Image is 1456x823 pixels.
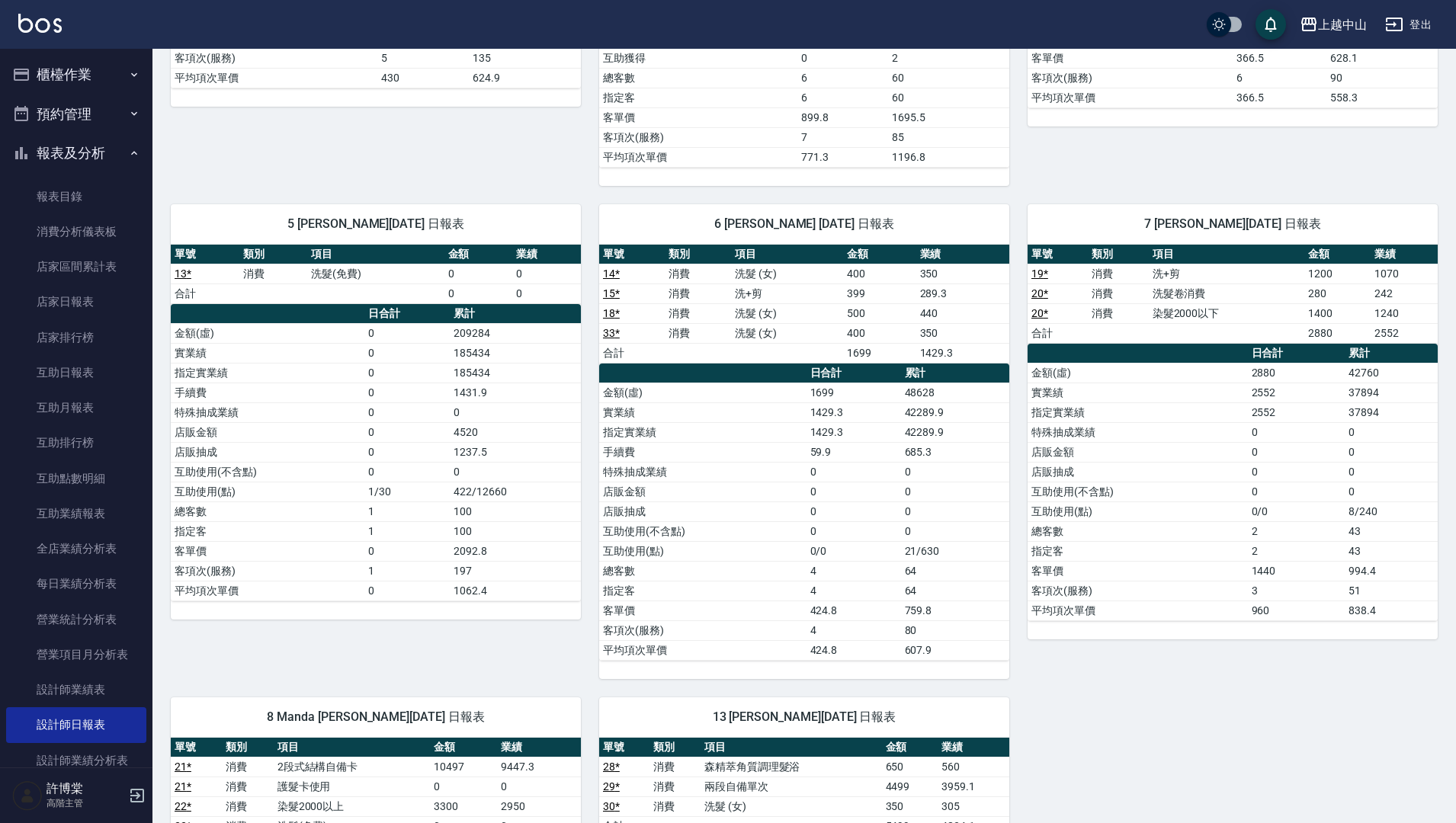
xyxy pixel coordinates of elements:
[901,462,1009,482] td: 0
[364,541,450,561] td: 0
[171,561,364,581] td: 客項次(服務)
[364,402,450,422] td: 0
[1304,303,1371,323] td: 1400
[599,363,1009,661] table: a dense table
[450,462,581,482] td: 0
[1248,581,1345,600] td: 3
[1028,482,1248,501] td: 互助使用(不含點)
[1326,88,1438,107] td: 558.3
[901,620,1009,640] td: 80
[901,501,1009,521] td: 0
[364,462,450,482] td: 0
[807,462,901,482] td: 0
[6,672,146,707] a: 設計師業績表
[1088,303,1148,323] td: 消費
[901,581,1009,600] td: 64
[1149,303,1304,323] td: 染髮2000以下
[599,48,797,68] td: 互助獲得
[807,640,901,660] td: 424.8
[797,127,888,147] td: 7
[1256,9,1286,40] button: save
[274,777,430,796] td: 護髮卡使用
[901,561,1009,581] td: 64
[882,757,938,777] td: 650
[6,602,146,637] a: 營業統計分析表
[599,581,807,600] td: 指定客
[916,245,1009,264] th: 業績
[701,796,882,816] td: 洗髮 (女)
[1028,442,1248,462] td: 店販金額
[1248,363,1345,383] td: 2880
[171,283,239,303] td: 合計
[807,363,901,383] th: 日合計
[901,402,1009,422] td: 42289.9
[450,442,581,462] td: 1237.5
[1345,402,1438,422] td: 37894
[171,422,364,442] td: 店販金額
[1304,245,1371,264] th: 金額
[888,88,1009,107] td: 60
[469,68,581,88] td: 624.9
[18,14,62,33] img: Logo
[731,323,843,343] td: 洗髮 (女)
[1304,323,1371,343] td: 2880
[6,461,146,496] a: 互助點數明細
[599,482,807,501] td: 店販金額
[12,780,43,811] img: Person
[797,48,888,68] td: 0
[6,94,146,134] button: 預約管理
[599,541,807,561] td: 互助使用(點)
[901,442,1009,462] td: 685.3
[1345,541,1438,561] td: 43
[901,422,1009,442] td: 42289.9
[1088,283,1148,303] td: 消費
[807,482,901,501] td: 0
[450,482,581,501] td: 422/12660
[807,600,901,620] td: 424.8
[1248,402,1345,422] td: 2552
[1318,15,1367,34] div: 上越中山
[364,442,450,462] td: 0
[1088,264,1148,283] td: 消費
[171,245,239,264] th: 單號
[364,581,450,600] td: 0
[807,581,901,600] td: 4
[649,796,700,816] td: 消費
[222,757,273,777] td: 消費
[189,216,563,232] span: 5 [PERSON_NAME][DATE] 日報表
[665,245,730,264] th: 類別
[701,757,882,777] td: 森精萃角質調理髮浴
[274,796,430,816] td: 染髮2000以上
[450,363,581,383] td: 185434
[47,796,124,810] p: 高階主管
[807,402,901,422] td: 1429.3
[450,541,581,561] td: 2092.8
[665,303,730,323] td: 消費
[6,566,146,601] a: 每日業績分析表
[938,777,1009,796] td: 3959.1
[430,757,497,777] td: 10497
[843,245,916,264] th: 金額
[450,422,581,442] td: 4520
[430,777,497,796] td: 0
[599,107,797,127] td: 客單價
[6,707,146,742] a: 設計師日報表
[599,620,807,640] td: 客項次(服務)
[1248,482,1345,501] td: 0
[364,343,450,363] td: 0
[599,147,797,167] td: 平均項次單價
[1379,11,1438,39] button: 登出
[239,245,308,264] th: 類別
[171,48,377,68] td: 客項次(服務)
[1304,283,1371,303] td: 280
[1248,442,1345,462] td: 0
[1028,68,1233,88] td: 客項次(服務)
[797,107,888,127] td: 899.8
[6,179,146,214] a: 報表目錄
[1345,363,1438,383] td: 42760
[807,541,901,561] td: 0/0
[512,264,581,283] td: 0
[6,425,146,460] a: 互助排行榜
[938,757,1009,777] td: 560
[450,581,581,600] td: 1062.4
